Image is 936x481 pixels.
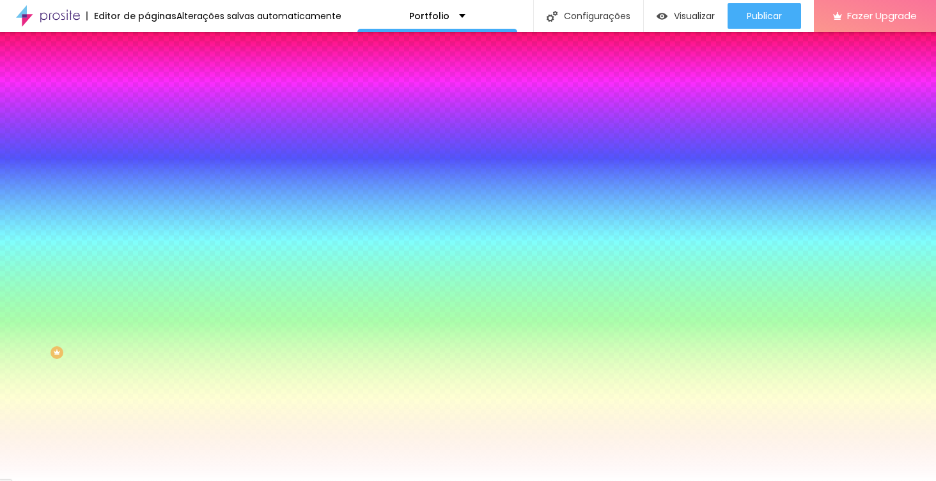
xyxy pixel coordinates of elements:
[409,11,449,20] p: Portfolio
[547,11,558,22] img: Icone
[644,3,728,29] button: Visualizar
[847,10,917,21] span: Fazer Upgrade
[657,11,667,22] img: view-1.svg
[86,11,176,20] div: Editor de páginas
[674,11,715,21] span: Visualizar
[728,3,801,29] button: Publicar
[176,11,341,20] div: Alterações salvas automaticamente
[747,11,782,21] span: Publicar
